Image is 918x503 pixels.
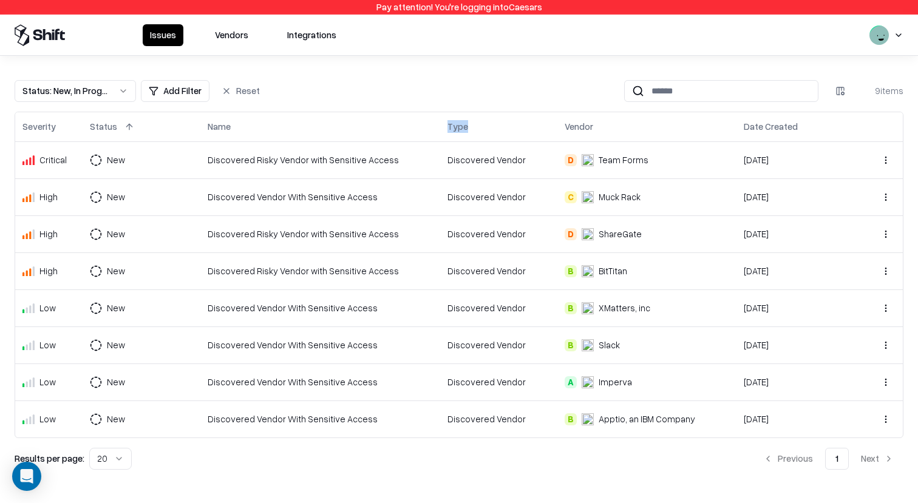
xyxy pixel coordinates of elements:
[582,376,594,388] img: Imperva
[39,154,67,166] div: Critical
[447,376,550,388] div: Discovered Vendor
[447,339,550,351] div: Discovered Vendor
[599,339,620,351] div: Slack
[599,228,642,240] div: ShareGate
[208,228,433,240] div: Discovered Risky Vendor with Sensitive Access
[90,371,147,393] button: New
[90,149,147,171] button: New
[208,376,433,388] div: Discovered Vendor With Sensitive Access
[599,265,627,277] div: BitTitan
[107,376,125,388] div: New
[744,120,798,133] div: Date Created
[447,191,550,203] div: Discovered Vendor
[447,413,550,425] div: Discovered Vendor
[855,84,903,97] div: 9 items
[208,265,433,277] div: Discovered Risky Vendor with Sensitive Access
[90,408,147,430] button: New
[565,154,577,166] div: D
[582,191,594,203] img: Muck Rack
[39,413,56,425] div: Low
[39,191,58,203] div: High
[582,265,594,277] img: BitTitan
[107,339,125,351] div: New
[39,302,56,314] div: Low
[280,24,344,46] button: Integrations
[208,154,433,166] div: Discovered Risky Vendor with Sensitive Access
[582,228,594,240] img: ShareGate
[22,84,109,97] div: Status : New, In Progress
[565,120,593,133] div: Vendor
[208,120,231,133] div: Name
[582,154,594,166] img: Team Forms
[565,265,577,277] div: B
[744,376,848,388] div: [DATE]
[753,448,903,470] nav: pagination
[744,154,848,166] div: [DATE]
[582,413,594,425] img: Apptio, an IBM Company
[744,302,848,314] div: [DATE]
[599,302,650,314] div: XMatters, inc
[582,302,594,314] img: xMatters, inc
[599,376,632,388] div: Imperva
[208,302,433,314] div: Discovered Vendor With Sensitive Access
[143,24,183,46] button: Issues
[565,302,577,314] div: B
[15,452,84,465] p: Results per page:
[447,265,550,277] div: Discovered Vendor
[744,191,848,203] div: [DATE]
[107,302,125,314] div: New
[22,120,56,133] div: Severity
[90,223,147,245] button: New
[208,413,433,425] div: Discovered Vendor With Sensitive Access
[447,154,550,166] div: Discovered Vendor
[39,265,58,277] div: High
[582,339,594,351] img: Slack
[208,24,256,46] button: Vendors
[565,376,577,388] div: A
[107,191,125,203] div: New
[90,120,117,133] div: Status
[744,339,848,351] div: [DATE]
[565,339,577,351] div: B
[565,413,577,425] div: B
[565,228,577,240] div: D
[447,120,468,133] div: Type
[107,228,125,240] div: New
[599,154,648,166] div: Team Forms
[90,334,147,356] button: New
[208,339,433,351] div: Discovered Vendor With Sensitive Access
[825,448,849,470] button: 1
[447,302,550,314] div: Discovered Vendor
[744,413,848,425] div: [DATE]
[90,260,147,282] button: New
[107,413,125,425] div: New
[90,297,147,319] button: New
[141,80,209,102] button: Add Filter
[90,186,147,208] button: New
[447,228,550,240] div: Discovered Vendor
[744,228,848,240] div: [DATE]
[214,80,267,102] button: Reset
[107,154,125,166] div: New
[208,191,433,203] div: Discovered Vendor With Sensitive Access
[12,462,41,491] div: Open Intercom Messenger
[565,191,577,203] div: C
[599,191,641,203] div: Muck Rack
[39,339,56,351] div: Low
[599,413,695,425] div: Apptio, an IBM Company
[744,265,848,277] div: [DATE]
[39,228,58,240] div: High
[107,265,125,277] div: New
[39,376,56,388] div: Low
